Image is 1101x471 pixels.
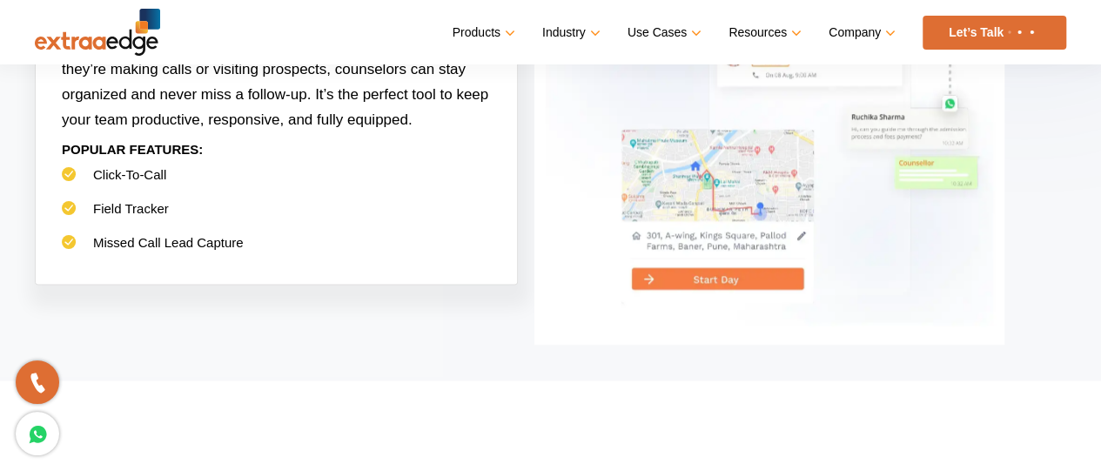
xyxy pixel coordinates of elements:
li: Click-To-Call [62,166,491,200]
a: Company [829,20,892,45]
a: Industry [542,20,597,45]
a: Resources [728,20,798,45]
a: Products [453,20,512,45]
a: Use Cases [628,20,698,45]
a: Let’s Talk [923,16,1066,50]
p: POPULAR FEATURES: [62,132,491,166]
li: Field Tracker [62,200,491,234]
li: Missed Call Lead Capture [62,234,491,268]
